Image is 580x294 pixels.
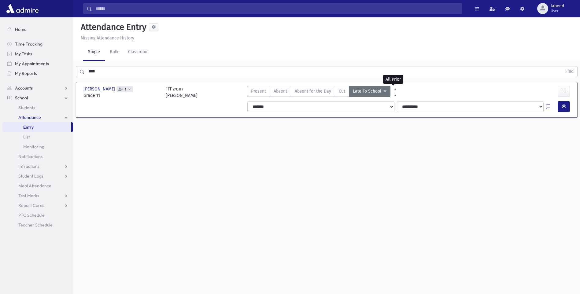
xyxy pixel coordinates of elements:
span: Monitoring [23,144,44,149]
a: Report Cards [2,200,73,210]
span: Meal Attendance [18,183,51,189]
span: Infractions [18,164,39,169]
a: Test Marks [2,191,73,200]
a: Infractions [2,161,73,171]
img: AdmirePro [5,2,40,15]
a: My Appointments [2,59,73,68]
a: Classroom [123,44,153,61]
span: PTC Schedule [18,212,45,218]
span: Accounts [15,85,33,91]
span: My Tasks [15,51,32,57]
a: My Tasks [2,49,73,59]
a: PTC Schedule [2,210,73,220]
span: Notifications [18,154,42,159]
span: Absent [274,88,287,94]
a: Student Logs [2,171,73,181]
span: [PERSON_NAME] [83,86,116,92]
span: My Reports [15,71,37,76]
a: My Reports [2,68,73,78]
span: Students [18,105,35,110]
span: Test Marks [18,193,39,198]
div: All Prior [383,75,403,84]
a: Notifications [2,152,73,161]
span: Absent for the Day [295,88,331,94]
button: Late To School [349,86,390,97]
a: Teacher Schedule [2,220,73,230]
u: Missing Attendance History [81,35,134,41]
a: Missing Attendance History [78,35,134,41]
a: Time Tracking [2,39,73,49]
span: Time Tracking [15,41,42,47]
span: Home [15,27,27,32]
span: User [551,9,564,13]
span: Teacher Schedule [18,222,53,228]
span: Attendance [18,115,41,120]
a: Entry [2,122,71,132]
a: Bulk [105,44,123,61]
div: AttTypes [247,86,390,99]
span: 1 [124,87,127,91]
button: Find [562,66,577,77]
span: labend [551,4,564,9]
span: Report Cards [18,203,44,208]
span: Grade 11 [83,92,160,99]
span: Student Logs [18,173,43,179]
span: Cut [339,88,345,94]
div: 11T חומש [PERSON_NAME] [166,86,198,99]
span: List [23,134,30,140]
span: Late To School [353,88,382,95]
a: Home [2,24,73,34]
h5: Attendance Entry [78,22,146,32]
a: Meal Attendance [2,181,73,191]
a: Accounts [2,83,73,93]
a: Students [2,103,73,112]
span: My Appointments [15,61,49,66]
a: Monitoring [2,142,73,152]
span: Present [251,88,266,94]
a: School [2,93,73,103]
input: Search [92,3,462,14]
a: List [2,132,73,142]
a: Attendance [2,112,73,122]
span: School [15,95,28,101]
span: Entry [23,124,34,130]
a: Single [83,44,105,61]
